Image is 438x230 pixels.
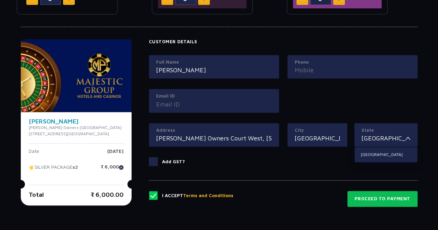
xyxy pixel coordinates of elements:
p: Date [29,149,39,159]
label: Phone [295,59,410,66]
p: Add GST? [162,158,185,165]
label: State [361,127,410,134]
input: Full Name [156,65,272,75]
label: Email ID [156,93,272,100]
input: Mobile [295,65,410,75]
p: Total [29,190,44,199]
strong: x2 [72,164,78,170]
p: I Accept [162,192,233,199]
img: tikcet [29,164,35,171]
input: Email ID [156,100,272,109]
p: ₹ 6,000 [101,164,124,175]
p: ₹ 6,000.00 [91,190,124,199]
label: City [295,127,340,134]
img: majesticPride-banner [21,39,132,112]
input: City [295,134,340,143]
h4: Customer Details [149,39,418,45]
input: Address [156,134,272,143]
img: toggler icon [405,134,410,143]
label: Address [156,127,272,134]
p: [PERSON_NAME] Owners [GEOGRAPHIC_DATA][STREET_ADDRESS][GEOGRAPHIC_DATA] [29,125,124,137]
input: State [361,134,405,143]
h4: [PERSON_NAME] [29,118,124,125]
p: SILVER PACKAGE [29,164,78,175]
label: Full Name [156,59,272,66]
button: Proceed to Payment [347,191,418,207]
button: Terms and Conditions [183,192,233,199]
li: [GEOGRAPHIC_DATA] [355,150,417,159]
p: [DATE] [107,149,124,159]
